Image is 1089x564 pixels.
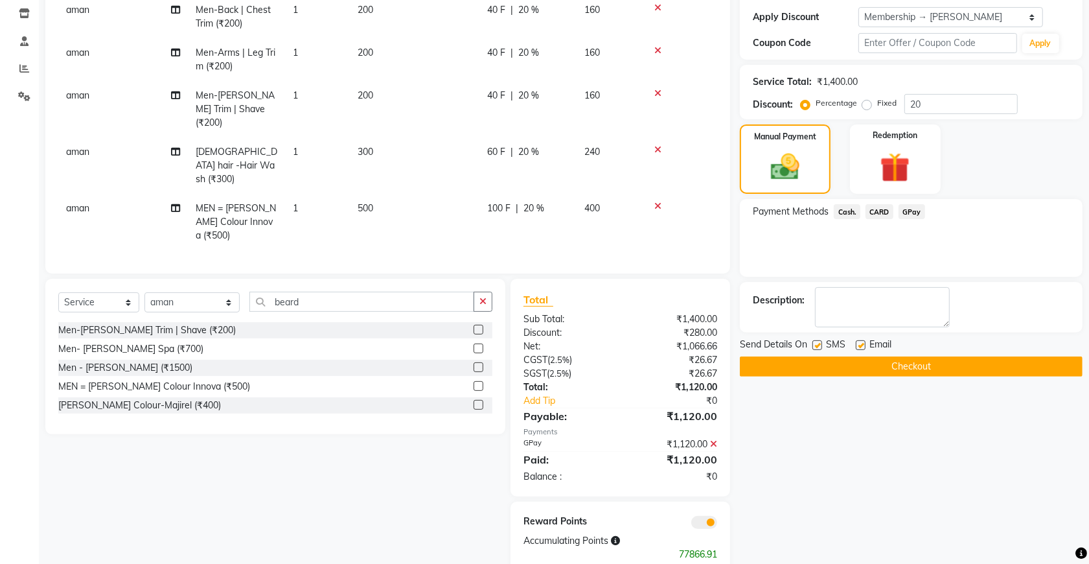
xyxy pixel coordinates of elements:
span: Total [523,293,553,307]
span: [DEMOGRAPHIC_DATA] hair -Hair Wash (₹300) [196,146,277,185]
span: | [510,3,513,17]
span: 20 % [518,46,539,60]
div: Service Total: [753,75,812,89]
span: aman [66,202,89,214]
span: | [510,46,513,60]
span: 60 F [487,145,505,159]
span: 20 % [518,89,539,102]
img: _gift.svg [871,149,919,186]
span: | [510,89,513,102]
span: 160 [584,89,600,101]
span: Payment Methods [753,205,829,218]
div: ₹1,120.00 [621,452,728,467]
div: Paid: [514,452,621,467]
div: Men-[PERSON_NAME] Trim | Shave (₹200) [58,323,236,337]
label: Manual Payment [754,131,816,143]
div: ₹26.67 [621,353,728,367]
span: SGST [523,368,547,379]
span: 160 [584,47,600,58]
label: Fixed [877,97,897,109]
span: 1 [293,47,298,58]
span: | [516,202,518,215]
span: 1 [293,202,298,214]
span: Cash. [834,204,860,219]
label: Percentage [816,97,857,109]
div: Discount: [514,326,621,340]
div: Payments [523,427,717,438]
span: 20 % [518,145,539,159]
span: aman [66,146,89,158]
span: 300 [358,146,373,158]
span: MEN = [PERSON_NAME] Colour Innova (₹500) [196,202,276,241]
div: Reward Points [514,515,621,529]
input: Search or Scan [249,292,474,312]
span: 100 F [487,202,510,215]
img: _cash.svg [762,150,808,183]
span: 40 F [487,46,505,60]
span: aman [66,89,89,101]
a: Add Tip [514,394,638,408]
span: 1 [293,89,298,101]
div: ( ) [514,367,621,381]
span: Send Details On [740,338,807,354]
label: Redemption [873,130,917,141]
span: 160 [584,4,600,16]
div: ₹1,120.00 [621,438,728,451]
div: ₹26.67 [621,367,728,381]
span: Email [869,338,891,354]
div: Men- [PERSON_NAME] Spa (₹700) [58,342,203,356]
div: Apply Discount [753,10,858,24]
span: 20 % [518,3,539,17]
span: 1 [293,4,298,16]
div: [PERSON_NAME] Colour-Majirel (₹400) [58,399,221,412]
div: Accumulating Points [514,534,674,548]
div: Balance : [514,470,621,484]
span: 1 [293,146,298,158]
div: ₹1,400.00 [817,75,858,89]
span: Men-Arms | Leg Trim (₹200) [196,47,275,72]
div: Payable: [514,408,621,424]
span: Men-[PERSON_NAME] Trim | Shave (₹200) [196,89,275,128]
span: 200 [358,4,373,16]
span: 2.5% [549,368,569,379]
button: Apply [1022,34,1059,53]
input: Enter Offer / Coupon Code [858,33,1016,53]
div: Net: [514,340,621,353]
span: Men-Back | Chest Trim (₹200) [196,4,271,29]
div: ₹280.00 [621,326,728,340]
span: | [510,145,513,159]
div: Description: [753,294,805,307]
span: CGST [523,354,547,366]
span: 40 F [487,89,505,102]
div: ₹0 [621,470,728,484]
div: GPay [514,438,621,451]
span: 500 [358,202,373,214]
span: 240 [584,146,600,158]
span: 200 [358,89,373,101]
button: Checkout [740,357,1083,377]
span: 200 [358,47,373,58]
span: GPay [899,204,925,219]
div: ₹1,120.00 [621,408,728,424]
span: SMS [826,338,845,354]
span: aman [66,4,89,16]
div: ₹0 [638,394,727,408]
span: CARD [865,204,893,219]
div: Discount: [753,98,793,112]
div: MEN = [PERSON_NAME] Colour Innova (₹500) [58,380,250,394]
div: ( ) [514,353,621,367]
div: Total: [514,381,621,394]
div: ₹1,120.00 [621,381,728,394]
div: ₹1,400.00 [621,312,728,326]
span: 400 [584,202,600,214]
span: 2.5% [550,355,569,365]
span: 40 F [487,3,505,17]
div: 77866.91 [514,548,727,561]
span: aman [66,47,89,58]
div: Coupon Code [753,36,858,50]
div: Sub Total: [514,312,621,326]
div: ₹1,066.66 [621,340,728,353]
span: 20 % [523,202,544,215]
div: Men - [PERSON_NAME] (₹1500) [58,361,192,375]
